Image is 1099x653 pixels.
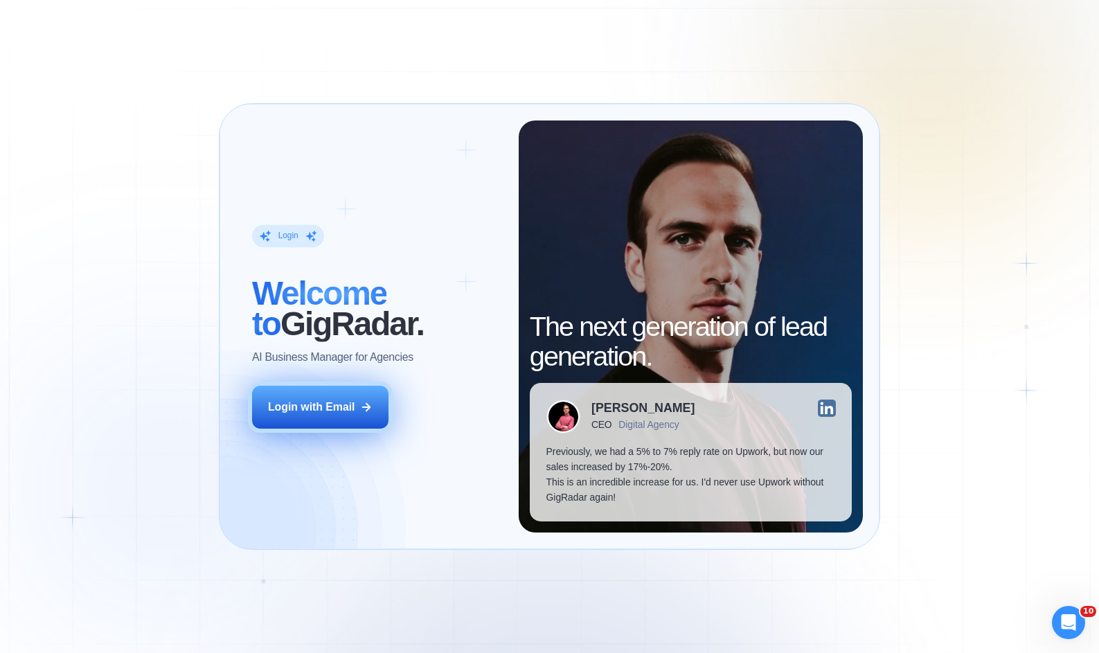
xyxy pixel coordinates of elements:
[1052,606,1085,639] iframe: Intercom live chat
[252,349,413,364] p: AI Business Manager for Agencies
[252,278,502,338] h2: ‍ GigRadar.
[252,386,388,428] button: Login with Email
[268,400,355,415] div: Login with Email
[618,420,679,431] div: Digital Agency
[1080,606,1096,617] span: 10
[278,231,298,242] div: Login
[252,274,386,341] span: Welcome to
[591,402,695,415] div: [PERSON_NAME]
[530,312,852,372] h2: The next generation of lead generation.
[591,420,611,431] div: CEO
[546,445,836,505] p: Previously, we had a 5% to 7% reply rate on Upwork, but now our sales increased by 17%-20%. This ...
